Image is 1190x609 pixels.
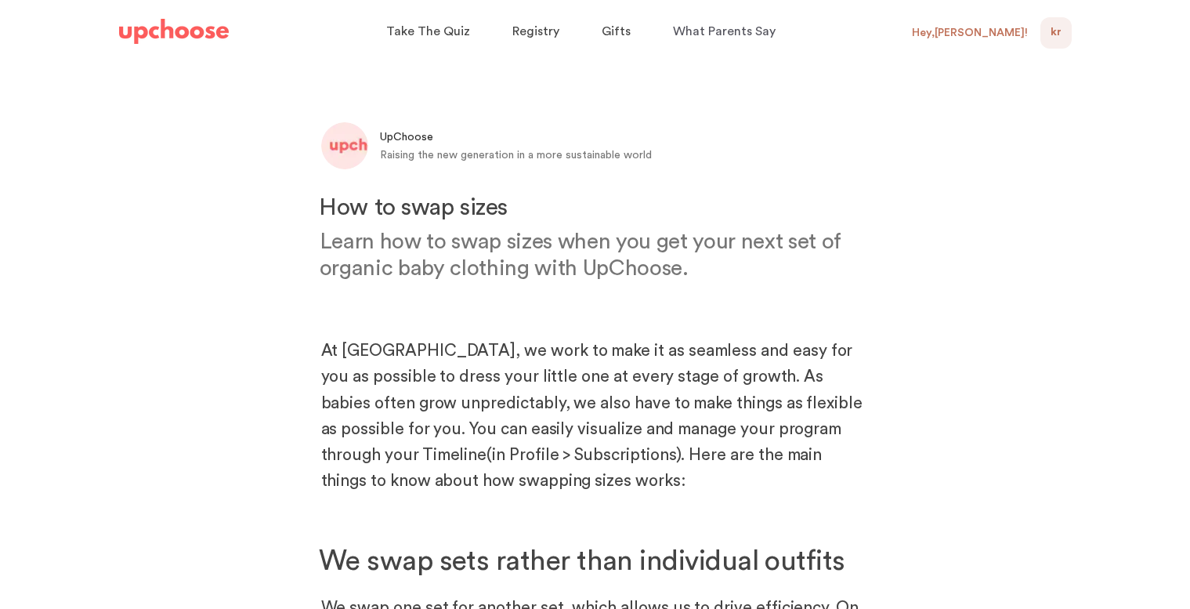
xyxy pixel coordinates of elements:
a: Take The Quiz [386,16,475,47]
a: What Parents Say [673,16,780,47]
span: Registry [512,25,559,38]
h1: How to swap sizes [319,193,869,224]
span: Take The Quiz [386,25,470,38]
a: Registry [512,16,564,47]
img: UpChoose [119,19,229,44]
div: Raising the new generation in a more sustainable world [380,149,652,163]
span: Gifts [602,25,631,38]
span: What Parents Say [673,25,776,38]
a: Gifts [602,16,635,47]
div: Hey, [PERSON_NAME] ! [912,26,1028,40]
a: Timeline [422,447,487,463]
span: KR [1051,24,1062,42]
p: At [GEOGRAPHIC_DATA], we work to make it as seamless and easy for you as possible to dress your l... [321,338,870,494]
div: UpChoose [380,129,652,145]
h2: We swap sets rather than individual outfits [319,543,870,581]
h2: Learn how to swap sizes when you get your next set of organic baby clothing with UpChoose. [320,228,870,281]
a: UpChoose [119,16,229,48]
img: upchoose logo letters [321,122,368,169]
